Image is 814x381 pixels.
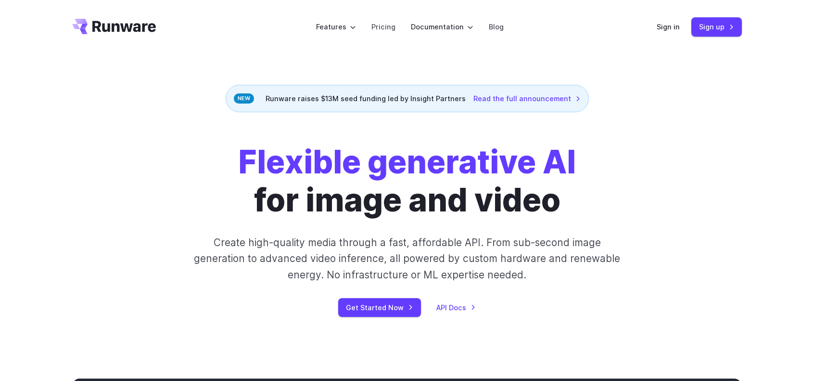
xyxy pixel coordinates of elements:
a: Sign in [657,21,680,32]
label: Documentation [411,21,473,32]
a: Blog [489,21,504,32]
a: Sign up [691,17,742,36]
div: Runware raises $13M seed funding led by Insight Partners [226,85,589,112]
p: Create high-quality media through a fast, affordable API. From sub-second image generation to adv... [193,235,622,283]
strong: Flexible generative AI [238,143,576,181]
a: Read the full announcement [473,93,581,104]
a: Go to / [72,19,156,34]
a: Get Started Now [338,298,421,317]
label: Features [316,21,356,32]
h1: for image and video [238,143,576,219]
a: Pricing [371,21,395,32]
a: API Docs [436,302,476,313]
